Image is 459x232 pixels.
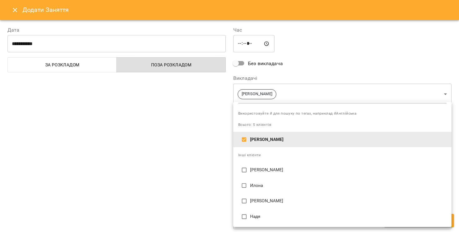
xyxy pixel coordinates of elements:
[250,198,447,204] p: [PERSON_NAME]
[250,183,447,189] p: Илона
[238,122,271,127] span: Всього: 5 клієнтів
[250,214,447,220] p: Надя
[250,137,447,143] p: [PERSON_NAME]
[238,153,261,157] span: Інші клієнти
[250,167,447,173] p: [PERSON_NAME]
[238,111,447,117] span: Використовуйте # для пошуку по тегах, наприклад #Англійська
